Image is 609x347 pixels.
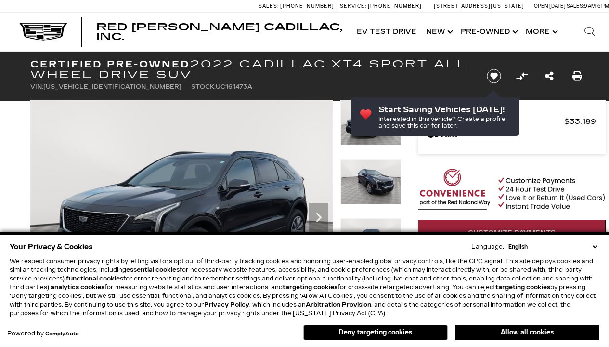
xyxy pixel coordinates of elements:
img: Certified Used 2022 Galactic Grey Metallic Cadillac Sport image 1 [340,100,401,146]
span: [PHONE_NUMBER] [280,3,334,9]
img: Certified Used 2022 Galactic Grey Metallic Cadillac Sport image 2 [340,159,401,205]
h1: 2022 Cadillac XT4 Sport All Wheel Drive SUV [30,59,471,80]
span: Service: [340,3,366,9]
a: Customize Payments [418,220,606,246]
strong: Certified Pre-Owned [30,58,191,70]
a: New [421,13,456,51]
strong: targeting cookies [495,284,550,291]
select: Language Select [506,242,599,251]
span: Your Privacy & Cookies [10,240,93,254]
strong: Arbitration Provision [306,301,371,308]
a: [STREET_ADDRESS][US_STATE] [434,3,524,9]
img: Certified Used 2022 Galactic Grey Metallic Cadillac Sport image 1 [30,100,333,327]
span: Customize Payments [468,229,556,237]
span: Sales: [259,3,279,9]
span: Red [PERSON_NAME] Cadillac, Inc. [96,21,342,42]
button: Allow all cookies [455,325,599,340]
strong: functional cookies [66,275,123,282]
div: Next [309,203,328,232]
a: Pre-Owned [456,13,521,51]
a: ComplyAuto [45,331,79,337]
span: $33,189 [564,115,596,128]
span: Sales: [567,3,584,9]
button: Save vehicle [483,68,505,84]
a: Privacy Policy [204,301,249,308]
img: Cadillac Dark Logo with Cadillac White Text [19,23,67,41]
span: UC161473A [216,83,252,90]
button: Compare vehicle [515,69,529,83]
div: Powered by [7,331,79,337]
img: Certified Used 2022 Galactic Grey Metallic Cadillac Sport image 3 [340,218,401,264]
strong: analytics cookies [51,284,104,291]
a: Print this Certified Pre-Owned 2022 Cadillac XT4 Sport All Wheel Drive SUV [572,69,582,83]
span: VIN: [30,83,43,90]
a: EV Test Drive [352,13,421,51]
p: We respect consumer privacy rights by letting visitors opt out of third-party tracking cookies an... [10,257,599,318]
strong: essential cookies [126,267,180,273]
span: [US_VEHICLE_IDENTIFICATION_NUMBER] [43,83,181,90]
span: 9 AM-6 PM [584,3,609,9]
strong: targeting cookies [283,284,337,291]
span: Red [PERSON_NAME] [428,115,564,128]
button: Deny targeting cookies [303,325,448,340]
a: Red [PERSON_NAME] Cadillac, Inc. [96,22,342,41]
a: Sales: [PHONE_NUMBER] [259,3,337,9]
div: Language: [471,244,504,250]
span: Stock: [191,83,216,90]
a: Red [PERSON_NAME] $33,189 [428,115,596,128]
span: Open [DATE] [534,3,566,9]
button: More [521,13,561,51]
a: Service: [PHONE_NUMBER] [337,3,424,9]
a: Share this Certified Pre-Owned 2022 Cadillac XT4 Sport All Wheel Drive SUV [545,69,554,83]
span: [PHONE_NUMBER] [368,3,422,9]
a: Details [428,128,596,142]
